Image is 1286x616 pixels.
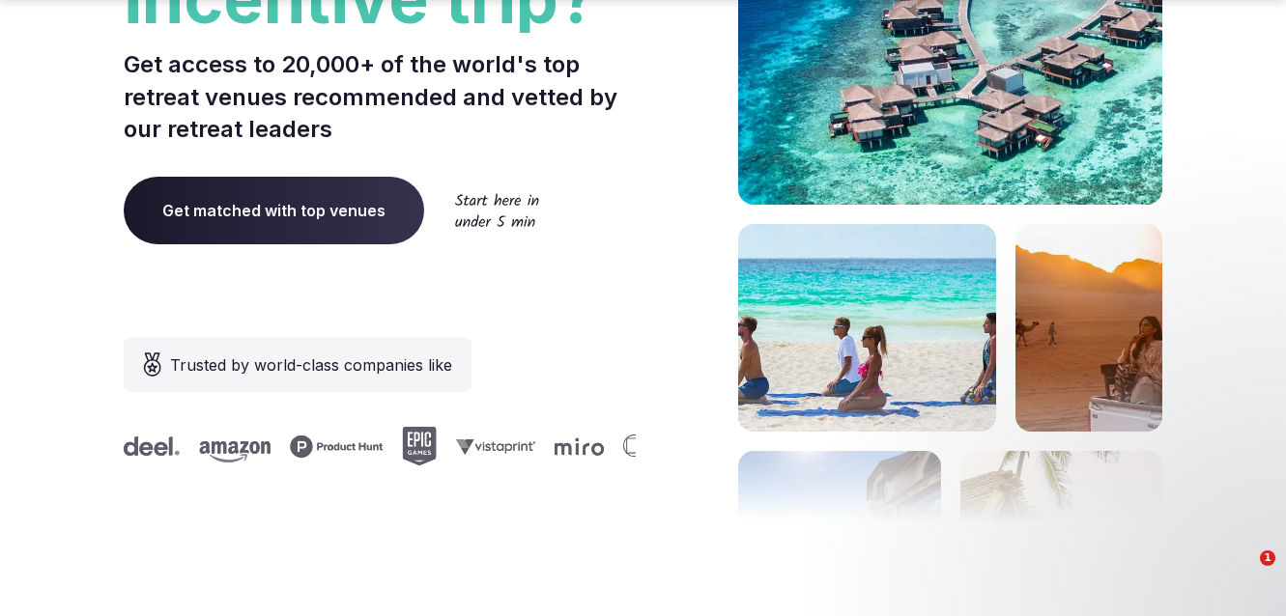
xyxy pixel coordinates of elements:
svg: Epic Games company logo [401,427,436,465]
img: woman sitting in back of truck with camels [1015,224,1162,432]
span: Trusted by world-class companies like [170,353,452,377]
svg: Vistaprint company logo [455,438,534,455]
svg: Miro company logo [554,437,603,456]
a: Get matched with top venues [124,177,424,244]
span: 1 [1260,550,1275,566]
svg: Deel company logo [123,436,179,456]
p: Get access to 20,000+ of the world's top retreat venues recommended and vetted by our retreat lea... [124,48,636,146]
img: yoga on tropical beach [738,224,996,432]
img: Start here in under 5 min [455,193,539,227]
iframe: Intercom live chat [1220,550,1267,597]
svg: Invisible company logo [622,434,729,458]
